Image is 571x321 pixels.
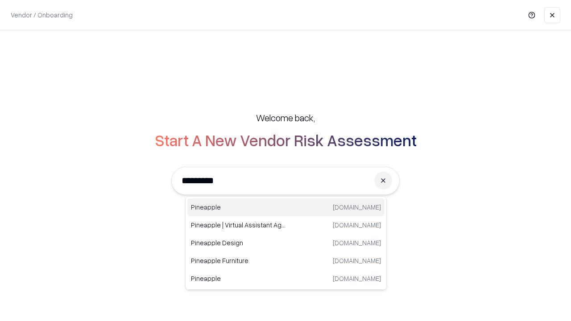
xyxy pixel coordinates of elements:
p: [DOMAIN_NAME] [333,220,381,230]
div: Suggestions [185,196,387,290]
p: Pineapple [191,274,286,283]
p: [DOMAIN_NAME] [333,202,381,212]
p: [DOMAIN_NAME] [333,274,381,283]
p: Pineapple Furniture [191,256,286,265]
p: Pineapple Design [191,238,286,247]
p: Vendor / Onboarding [11,10,73,20]
p: [DOMAIN_NAME] [333,238,381,247]
p: [DOMAIN_NAME] [333,256,381,265]
h5: Welcome back, [256,111,315,124]
p: Pineapple [191,202,286,212]
h2: Start A New Vendor Risk Assessment [155,131,417,149]
p: Pineapple | Virtual Assistant Agency [191,220,286,230]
